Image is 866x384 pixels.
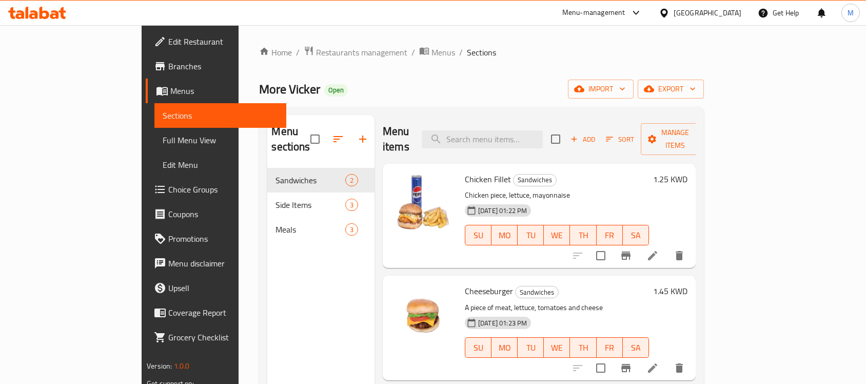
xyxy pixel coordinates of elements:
[168,233,278,245] span: Promotions
[496,228,514,243] span: MO
[324,84,348,97] div: Open
[163,134,278,146] span: Full Menu View
[346,200,358,210] span: 3
[623,337,649,358] button: SA
[597,225,623,245] button: FR
[146,29,286,54] a: Edit Restaurant
[667,356,692,380] button: delete
[601,228,619,243] span: FR
[419,46,455,59] a: Menus
[623,225,649,245] button: SA
[646,362,659,374] a: Edit menu item
[674,7,741,18] div: [GEOGRAPHIC_DATA]
[614,243,638,268] button: Branch-specific-item
[259,78,320,101] span: More Vicker
[146,202,286,226] a: Coupons
[465,337,491,358] button: SU
[848,7,854,18] span: M
[590,245,612,266] span: Select to update
[465,189,649,202] p: Chicken piece, lettuce, mayonnaise
[345,223,358,236] div: items
[646,83,696,95] span: export
[513,174,557,186] div: Sandwiches
[522,228,540,243] span: TU
[518,225,544,245] button: TU
[147,359,172,373] span: Version:
[146,54,286,79] a: Branches
[465,225,491,245] button: SU
[163,109,278,122] span: Sections
[653,284,687,298] h6: 1.45 KWD
[383,124,409,155] h2: Menu items
[570,225,596,245] button: TH
[267,164,375,246] nav: Menu sections
[548,228,566,243] span: WE
[168,257,278,270] span: Menu disclaimer
[469,228,487,243] span: SU
[275,223,345,236] span: Meals
[168,35,278,48] span: Edit Restaurant
[627,228,645,243] span: SA
[465,283,513,299] span: Cheeseburger
[566,131,599,147] button: Add
[275,174,345,186] span: Sandwiches
[146,300,286,325] a: Coverage Report
[562,7,625,19] div: Menu-management
[324,86,348,94] span: Open
[515,286,559,298] div: Sandwiches
[168,306,278,319] span: Coverage Report
[345,199,358,211] div: items
[267,168,375,193] div: Sandwiches2
[638,80,704,99] button: export
[267,217,375,242] div: Meals3
[411,46,415,59] li: /
[391,284,457,350] img: Cheeseburger
[597,337,623,358] button: FR
[146,251,286,276] a: Menu disclaimer
[146,325,286,350] a: Grocery Checklist
[491,225,518,245] button: MO
[146,177,286,202] a: Choice Groups
[649,126,701,152] span: Manage items
[568,80,634,99] button: import
[491,337,518,358] button: MO
[345,174,358,186] div: items
[346,176,358,185] span: 2
[627,340,645,355] span: SA
[653,172,687,186] h6: 1.25 KWD
[574,228,592,243] span: TH
[163,159,278,171] span: Edit Menu
[259,46,703,59] nav: breadcrumb
[170,85,278,97] span: Menus
[667,243,692,268] button: delete
[599,131,641,147] span: Sort items
[304,128,326,150] span: Select all sections
[544,225,570,245] button: WE
[474,206,531,216] span: [DATE] 01:22 PM
[474,318,531,328] span: [DATE] 01:23 PM
[522,340,540,355] span: TU
[566,131,599,147] span: Add item
[154,103,286,128] a: Sections
[548,340,566,355] span: WE
[544,337,570,358] button: WE
[570,337,596,358] button: TH
[346,225,358,235] span: 3
[267,193,375,217] div: Side Items3
[496,340,514,355] span: MO
[154,128,286,152] a: Full Menu View
[606,133,634,145] span: Sort
[168,60,278,72] span: Branches
[154,152,286,177] a: Edit Menu
[168,208,278,220] span: Coupons
[465,301,649,314] p: A piece of meat, lettuce, tomatoes and cheese
[603,131,637,147] button: Sort
[601,340,619,355] span: FR
[146,276,286,300] a: Upsell
[467,46,496,59] span: Sections
[422,130,543,148] input: search
[168,183,278,196] span: Choice Groups
[168,282,278,294] span: Upsell
[391,172,457,238] img: Chicken Fillet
